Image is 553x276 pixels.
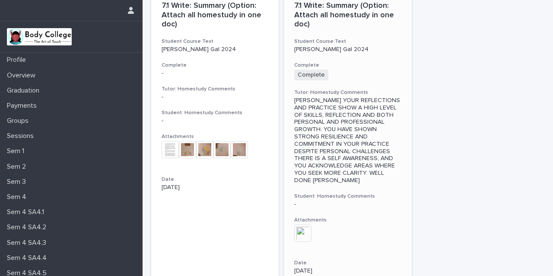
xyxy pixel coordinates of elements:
p: 7.1 Write: Summary (Option: Attach all homestudy in one doc) [294,1,401,29]
h3: Attachments [162,133,268,140]
p: - [162,70,268,77]
h3: Complete [294,62,401,69]
div: - [294,201,401,208]
h3: Student Course Text [162,38,268,45]
p: Profile [3,56,33,64]
p: [DATE] [294,267,401,275]
p: Sem 4 SA4.3 [3,239,53,247]
p: Sem 1 [3,147,31,155]
div: - [162,117,268,125]
p: Sem 4 [3,193,33,201]
p: [PERSON_NAME] Gal 2024 [162,46,268,53]
p: Overview [3,71,42,80]
h3: Complete [162,62,268,69]
span: Complete [294,70,328,80]
p: Sessions [3,132,41,140]
h3: Tutor: Homestudy Comments [294,89,401,96]
h3: Student Course Text [294,38,401,45]
h3: Attachments [294,217,401,224]
img: xvtzy2PTuGgGH0xbwGb2 [7,28,72,45]
div: [PERSON_NAME] YOUR REFLECTIONS AND PRACTICE SHOW A HIGH LEVEL OF SKILLS, REFLECTION AND BOTH PERS... [294,97,401,184]
h3: Student: Homestudy Comments [294,193,401,200]
p: 7.1 Write: Summary (Option: Attach all homestudy in one doc) [162,1,268,29]
h3: Student: Homestudy Comments [162,109,268,116]
div: - [162,93,268,101]
p: Graduation [3,87,46,95]
p: Sem 4 SA4.2 [3,223,53,231]
p: [DATE] [162,184,268,191]
p: [PERSON_NAME] Gal 2024 [294,46,401,53]
p: Sem 4 SA4.1 [3,208,51,216]
p: Sem 4 SA4.4 [3,254,54,262]
h3: Date [162,176,268,183]
p: Sem 2 [3,163,33,171]
p: Groups [3,117,35,125]
p: Sem 3 [3,178,33,186]
h3: Date [294,260,401,266]
h3: Tutor: Homestudy Comments [162,86,268,93]
p: Payments [3,102,44,110]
